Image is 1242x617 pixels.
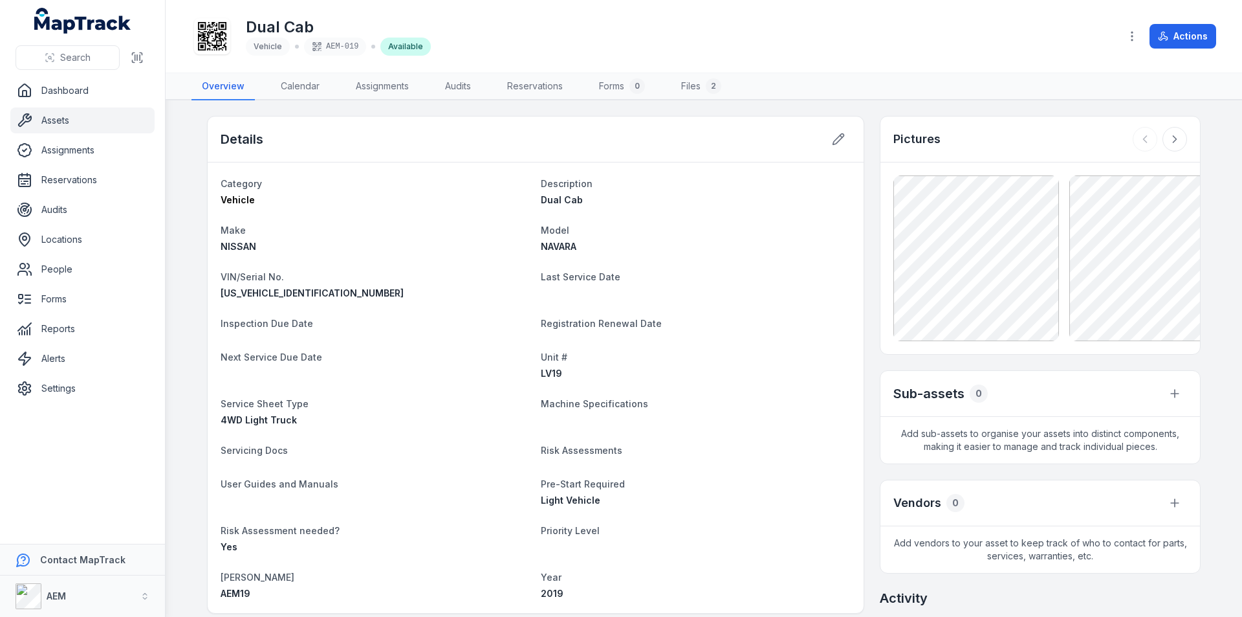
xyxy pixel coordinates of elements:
div: AEM-019 [304,38,366,56]
div: 0 [629,78,645,94]
div: 0 [946,494,964,512]
a: Calendar [270,73,330,100]
span: Next Service Due Date [221,352,322,363]
a: Forms0 [589,73,655,100]
strong: Contact MapTrack [40,554,125,565]
span: Servicing Docs [221,445,288,456]
span: [US_VEHICLE_IDENTIFICATION_NUMBER] [221,287,404,298]
span: 4WD Light Truck [221,414,297,425]
span: Yes [221,541,237,552]
a: Overview [191,73,255,100]
span: [PERSON_NAME] [221,572,294,583]
span: 2019 [541,588,563,599]
span: NAVARA [541,241,576,252]
a: Assets [10,107,155,133]
a: Files2 [671,73,732,100]
a: Reports [10,316,155,342]
a: Reservations [10,167,155,193]
a: Assignments [345,73,419,100]
span: Category [221,178,262,189]
span: Priority Level [541,525,600,536]
span: Light Vehicle [541,495,600,506]
span: Description [541,178,593,189]
div: Available [380,38,431,56]
span: Inspection Due Date [221,318,313,329]
strong: AEM [47,590,66,601]
span: Year [541,572,561,583]
a: Forms [10,286,155,312]
h2: Sub-assets [893,385,964,403]
button: Search [16,45,120,70]
a: Locations [10,227,155,252]
a: Alerts [10,346,155,372]
a: Audits [435,73,481,100]
a: Dashboard [10,78,155,104]
span: Unit # [541,352,567,363]
a: Assignments [10,137,155,163]
a: People [10,256,155,282]
span: Machine Specifications [541,398,648,409]
h3: Pictures [893,130,941,148]
a: MapTrack [34,8,131,34]
h2: Activity [880,589,928,607]
span: Risk Assessment needed? [221,525,340,536]
div: 0 [970,385,988,403]
span: Add vendors to your asset to keep track of who to contact for parts, services, warranties, etc. [880,526,1200,573]
span: Pre-Start Required [541,478,625,489]
span: Vehicle [221,194,255,205]
button: Actions [1149,24,1216,49]
span: VIN/Serial No. [221,271,284,282]
div: 2 [706,78,721,94]
span: LV19 [541,368,562,379]
span: Make [221,225,246,236]
span: User Guides and Manuals [221,478,338,489]
a: Settings [10,376,155,401]
h2: Details [221,130,263,148]
span: Search [60,51,91,64]
span: Dual Cab [541,194,583,205]
span: Add sub-assets to organise your assets into distinct components, making it easier to manage and t... [880,417,1200,464]
span: Model [541,225,569,236]
span: Registration Renewal Date [541,318,662,329]
span: AEM19 [221,588,250,599]
span: Service Sheet Type [221,398,309,409]
span: Risk Assessments [541,445,622,456]
a: Reservations [497,73,573,100]
span: Vehicle [254,41,282,51]
h3: Vendors [893,494,941,512]
span: Last Service Date [541,271,620,282]
span: NISSAN [221,241,256,252]
h1: Dual Cab [246,17,431,38]
a: Audits [10,197,155,223]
